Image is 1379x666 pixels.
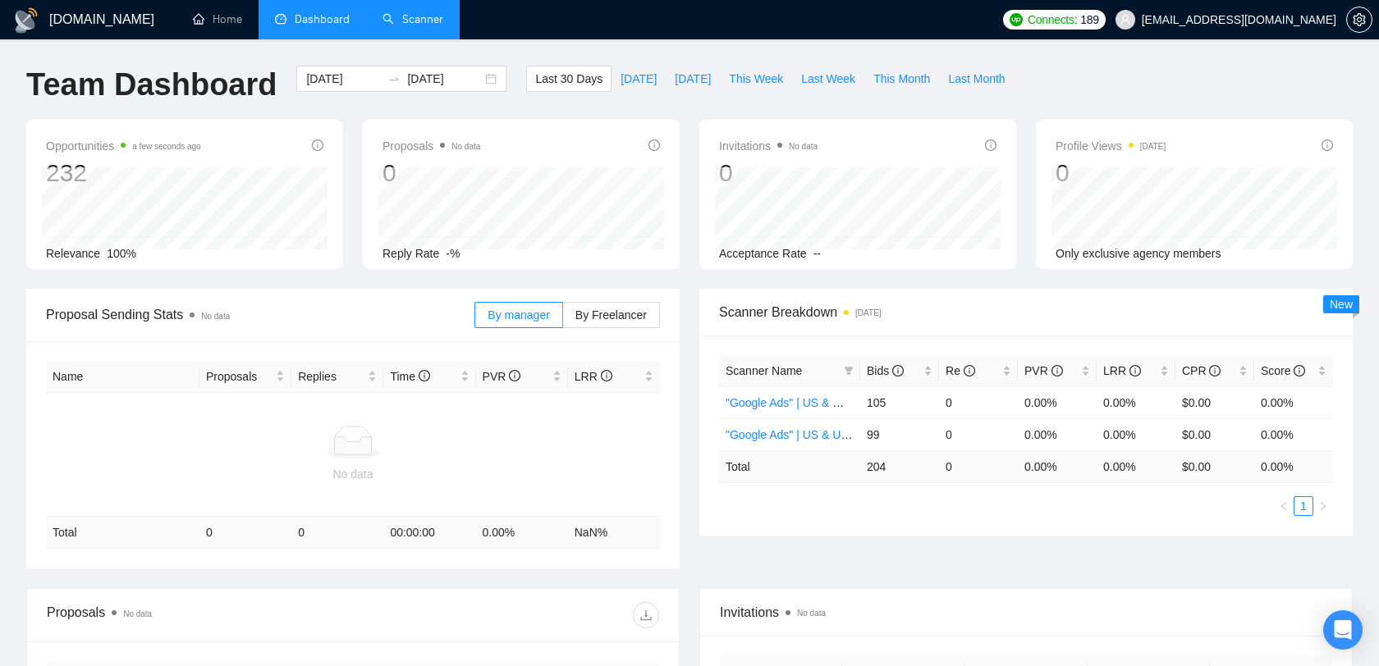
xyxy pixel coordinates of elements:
th: Proposals [199,361,291,393]
span: No data [451,142,480,151]
td: 99 [860,418,939,450]
span: -- [813,247,821,260]
span: Time [390,370,429,383]
span: Scanner Breakdown [719,302,1333,322]
span: Acceptance Rate [719,247,807,260]
span: info-circle [312,139,323,151]
span: No data [201,312,230,321]
div: Proposals [47,602,353,628]
div: No data [53,465,653,483]
span: Opportunities [46,136,201,156]
span: CPR [1182,364,1221,377]
span: Re [946,364,975,377]
span: Scanner Name [726,364,802,377]
td: 0.00% [1097,418,1175,450]
span: [DATE] [621,70,657,88]
span: 100% [107,247,136,260]
td: Total [46,517,199,549]
img: upwork-logo.png [1010,13,1023,26]
li: Previous Page [1274,496,1294,516]
button: [DATE] [666,66,720,92]
span: download [634,609,658,622]
td: Total [719,450,860,482]
button: setting [1346,7,1372,33]
span: This Week [729,70,783,88]
span: [DATE] [675,70,711,88]
td: 0.00% [1254,386,1333,418]
span: No data [797,609,826,618]
a: homeHome [193,12,242,26]
span: Last Month [948,70,1005,88]
time: a few seconds ago [132,142,200,151]
td: 0.00 % [476,517,568,549]
span: No data [789,142,818,151]
img: logo [13,7,39,34]
span: info-circle [601,370,612,381]
td: 0 [939,386,1018,418]
span: This Month [873,70,930,88]
span: setting [1347,13,1372,26]
td: 0 [291,517,383,549]
span: left [1279,501,1289,511]
button: Last 30 Days [526,66,612,92]
td: 0.00 % [1097,450,1175,482]
span: By manager [488,308,549,322]
span: Last 30 Days [535,70,602,88]
td: $ 0.00 [1175,450,1254,482]
span: info-circle [1209,365,1221,376]
span: PVR [1024,364,1063,377]
span: Score [1261,364,1305,377]
button: Last Month [939,66,1014,92]
span: swap-right [387,72,401,85]
button: Last Week [792,66,864,92]
span: Dashboard [295,12,350,26]
a: "Google Ads" | US & WW | Expert [726,396,897,409]
span: PVR [483,370,521,383]
td: 0.00 % [1018,450,1097,482]
span: filter [841,358,857,383]
span: Reply Rate [383,247,439,260]
span: Last Week [801,70,855,88]
a: 1 [1294,497,1313,515]
button: [DATE] [612,66,666,92]
span: Relevance [46,247,100,260]
span: Only exclusive agency members [1056,247,1221,260]
div: Open Intercom Messenger [1323,610,1363,650]
td: 0.00% [1097,386,1175,418]
span: info-circle [509,370,520,381]
span: info-circle [892,365,904,376]
span: Connects: [1028,11,1077,29]
span: info-circle [648,139,660,151]
span: dashboard [275,13,286,25]
td: 105 [860,386,939,418]
td: 0.00% [1018,386,1097,418]
td: 0.00 % [1254,450,1333,482]
input: End date [407,70,482,88]
span: Invitations [719,136,818,156]
td: 0.00% [1018,418,1097,450]
span: -% [446,247,460,260]
span: LRR [1103,364,1141,377]
span: New [1330,298,1353,311]
td: 0.00% [1254,418,1333,450]
span: info-circle [964,365,975,376]
button: right [1313,496,1333,516]
span: Proposals [206,367,273,385]
td: $0.00 [1175,386,1254,418]
td: 00:00:00 [383,517,475,549]
span: Bids [867,364,904,377]
li: Next Page [1313,496,1333,516]
h1: Team Dashboard [26,66,277,104]
time: [DATE] [855,308,881,317]
span: Replies [298,367,364,385]
span: No data [123,609,152,618]
a: setting [1346,13,1372,26]
div: 0 [719,157,818,189]
div: 232 [46,157,201,189]
li: 1 [1294,496,1313,516]
div: 0 [383,157,480,189]
input: Start date [306,70,381,88]
span: Proposals [383,136,480,156]
span: filter [844,366,854,376]
th: Name [46,361,199,393]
